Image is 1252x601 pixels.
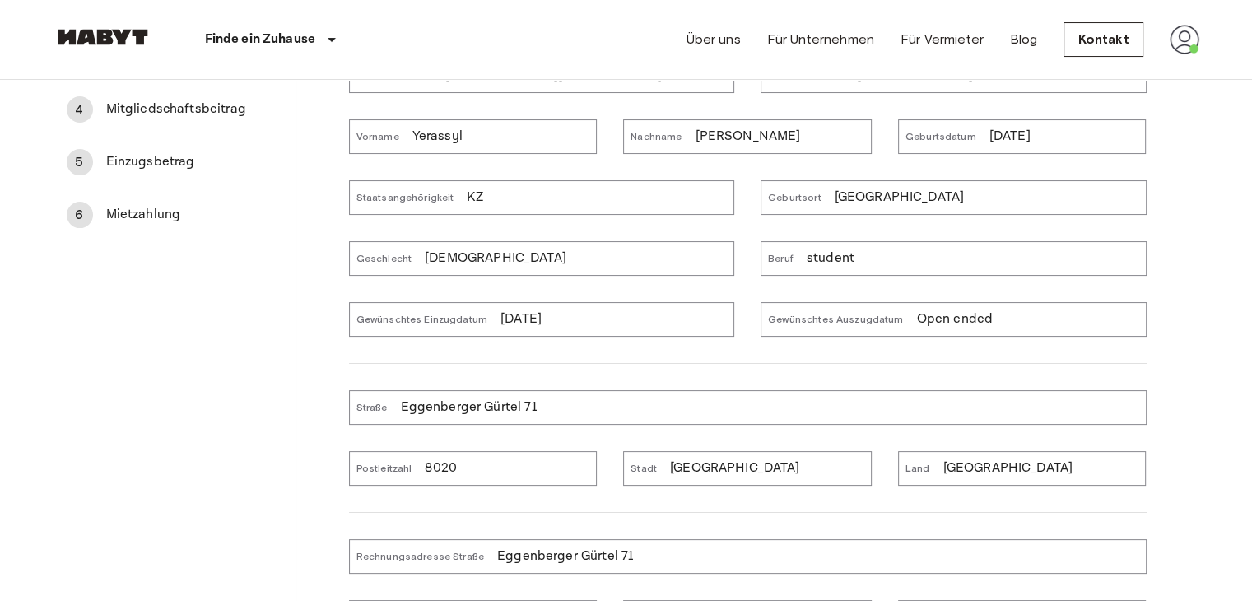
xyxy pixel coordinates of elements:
div: 4Mitgliedschaftsbeitrag [54,90,296,129]
a: Blog [1010,30,1038,49]
span: Gewünschtes Einzugdatum [356,312,487,327]
span: Gewünschtes Auszugdatum [768,312,903,327]
p: [GEOGRAPHIC_DATA] [942,459,1073,478]
div: 6 [67,202,93,228]
span: Mietzahlung [106,205,282,225]
span: Mitgliedschaftsbeitrag [106,100,282,119]
span: Straße [356,400,388,415]
p: [DATE] [500,310,542,329]
span: Staatsangehörigkeit [356,190,454,205]
p: student [807,249,854,268]
p: Open ended [916,310,993,329]
p: [DATE] [989,127,1031,147]
p: [GEOGRAPHIC_DATA] [835,188,965,207]
p: Yerassyl [412,127,463,147]
p: [PERSON_NAME] [695,127,800,147]
a: Kontakt [1064,22,1143,57]
a: Über uns [686,30,740,49]
span: Stadt [631,461,657,476]
p: [DEMOGRAPHIC_DATA] [425,249,566,268]
span: Geburtsdatum [905,129,976,144]
span: Nachname [631,129,682,144]
span: Land [905,461,930,476]
div: 6Mietzahlung [54,195,296,235]
span: Postleitzahl [356,461,412,476]
p: Finde ein Zuhause [205,30,316,49]
p: Eggenberger Gürtel 71 [497,547,633,566]
div: 4 [67,96,93,123]
img: Habyt [54,29,152,45]
p: [GEOGRAPHIC_DATA] [670,459,800,478]
p: KZ [467,188,482,207]
a: Für Vermieter [901,30,984,49]
p: Eggenberger Gürtel 71 [400,398,536,417]
span: Geschlecht [356,251,412,266]
span: Vorname [356,129,399,144]
span: Geburtsort [768,190,821,205]
span: Rechnungsadresse Straße [356,549,484,564]
p: 8020 [425,459,457,478]
div: 5 [67,149,93,175]
div: 5Einzugsbetrag [54,142,296,182]
img: avatar [1170,25,1199,54]
span: Beruf [768,251,794,266]
span: Einzugsbetrag [106,152,282,172]
a: Für Unternehmen [767,30,874,49]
